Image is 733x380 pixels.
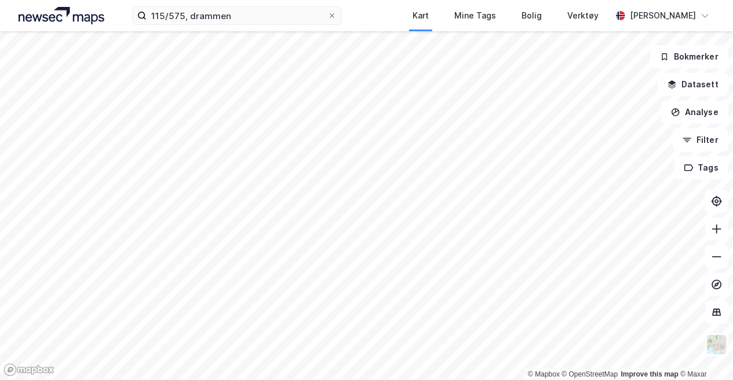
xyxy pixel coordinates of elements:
button: Filter [673,128,728,152]
a: Mapbox [528,370,560,378]
a: Mapbox homepage [3,363,54,377]
div: Mine Tags [454,9,496,23]
div: Kart [413,9,429,23]
input: Søk på adresse, matrikkel, gårdeiere, leietakere eller personer [147,7,327,24]
button: Analyse [661,101,728,124]
div: Kontrollprogram for chat [675,324,733,380]
div: Bolig [522,9,542,23]
img: logo.a4113a55bc3d86da70a041830d287a7e.svg [19,7,104,24]
a: Improve this map [621,370,679,378]
a: OpenStreetMap [562,370,618,378]
button: Tags [674,156,728,179]
div: Verktøy [567,9,599,23]
button: Bokmerker [650,45,728,68]
button: Datasett [658,73,728,96]
div: [PERSON_NAME] [630,9,696,23]
iframe: Chat Widget [675,324,733,380]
